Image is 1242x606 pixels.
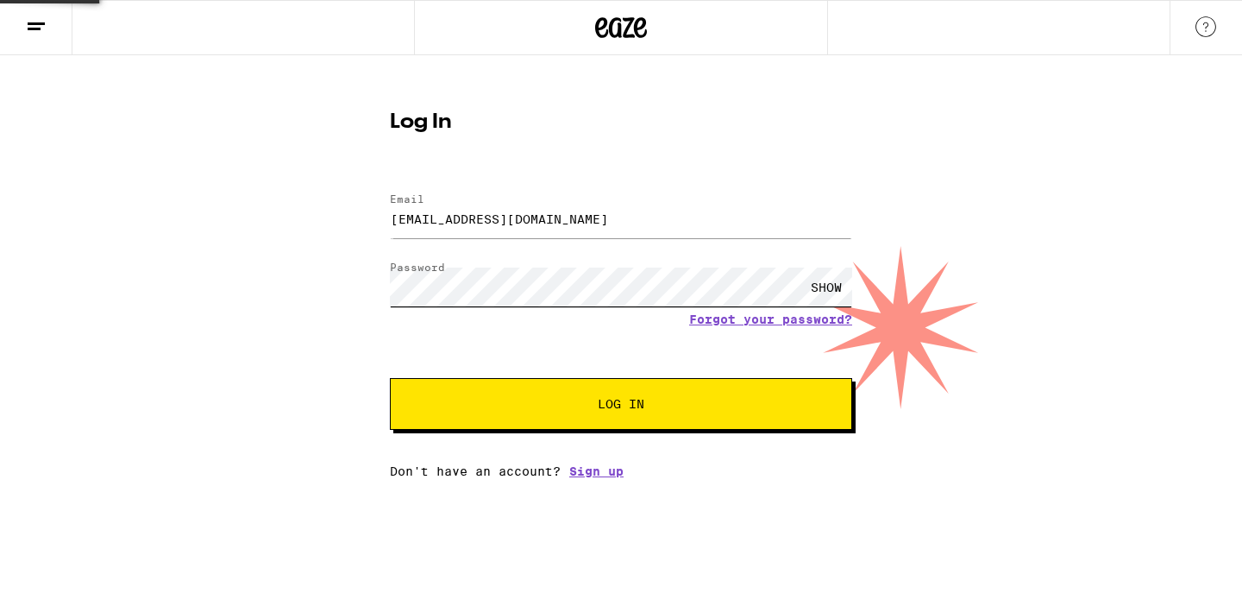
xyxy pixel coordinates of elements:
[390,199,852,238] input: Email
[800,268,852,306] div: SHOW
[598,398,644,410] span: Log In
[689,312,852,326] a: Forgot your password?
[390,262,445,273] label: Password
[390,378,852,430] button: Log In
[10,12,124,26] span: Hi. Need any help?
[390,464,852,478] div: Don't have an account?
[390,193,424,205] label: Email
[390,112,852,133] h1: Log In
[569,464,624,478] a: Sign up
